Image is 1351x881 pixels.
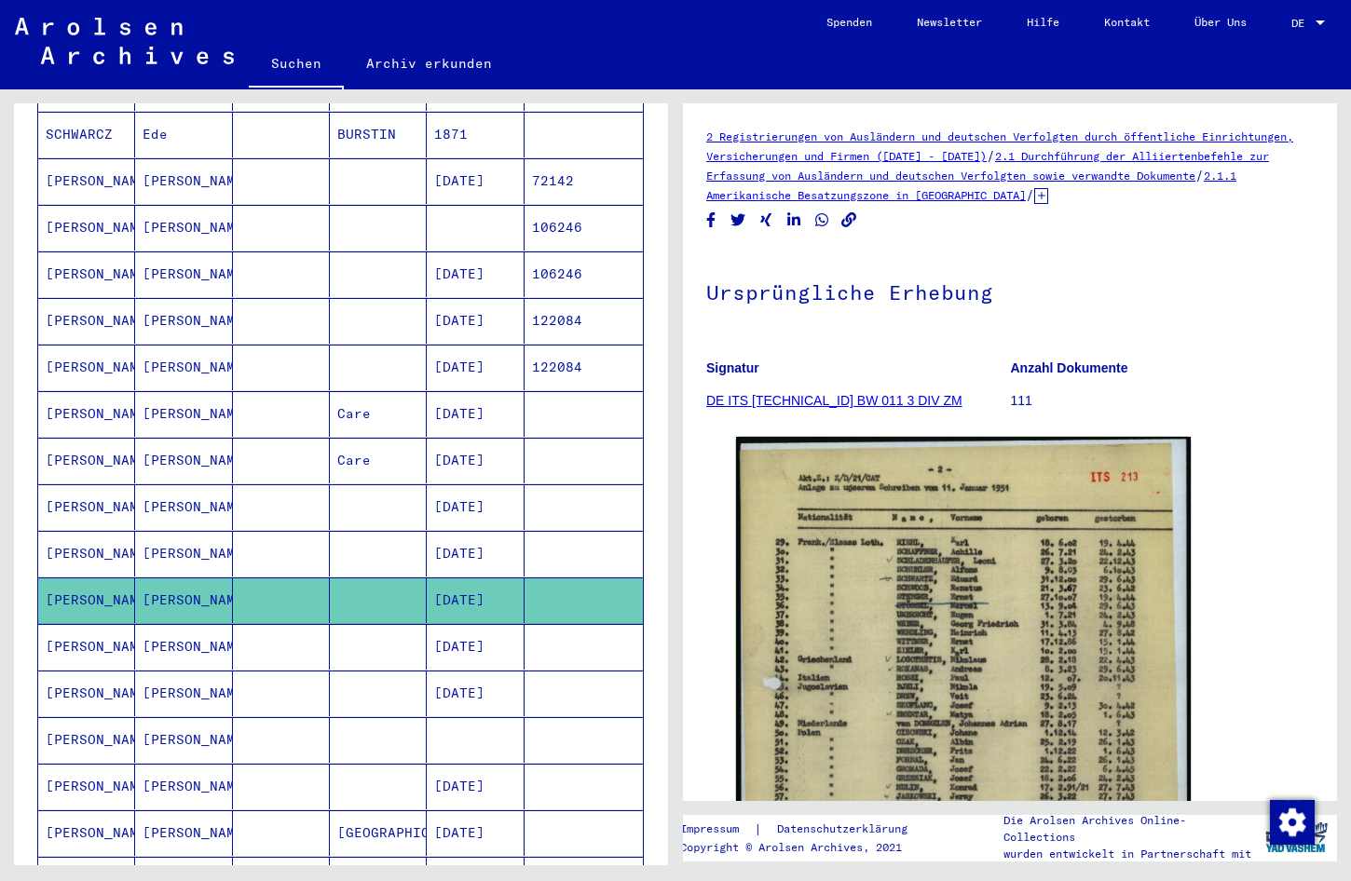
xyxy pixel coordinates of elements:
span: / [987,147,995,164]
mat-cell: [DATE] [427,764,524,809]
mat-cell: [PERSON_NAME] [135,391,232,437]
mat-cell: [PERSON_NAME] [135,764,232,809]
mat-cell: [PERSON_NAME] [38,624,135,670]
mat-cell: [PERSON_NAME] [38,484,135,530]
mat-cell: [DATE] [427,577,524,623]
mat-cell: [GEOGRAPHIC_DATA] [330,810,427,856]
mat-cell: [PERSON_NAME] [135,577,232,623]
mat-cell: [DATE] [427,251,524,297]
a: Datenschutzerklärung [762,820,930,839]
button: Share on WhatsApp [812,209,832,232]
img: Zustimmung ändern [1270,800,1315,845]
mat-cell: Care [330,391,427,437]
mat-cell: [PERSON_NAME] [135,345,232,390]
mat-cell: [PERSON_NAME] [135,205,232,251]
mat-cell: [PERSON_NAME] [38,205,135,251]
b: Signatur [706,360,759,375]
mat-cell: Care [330,438,427,483]
mat-cell: 122084 [525,298,643,344]
mat-cell: [DATE] [427,671,524,716]
mat-cell: 122084 [525,345,643,390]
mat-cell: BURSTIN [330,112,427,157]
mat-cell: [PERSON_NAME] [135,717,232,763]
mat-cell: [PERSON_NAME] [38,717,135,763]
span: / [1026,186,1034,203]
mat-cell: [DATE] [427,298,524,344]
mat-cell: [PERSON_NAME] [135,624,232,670]
mat-cell: 106246 [525,205,643,251]
mat-cell: [PERSON_NAME] [135,158,232,204]
mat-cell: [DATE] [427,810,524,856]
h1: Ursprüngliche Erhebung [706,250,1314,332]
a: DE ITS [TECHNICAL_ID] BW 011 3 DIV ZM [706,393,962,408]
p: 111 [1011,391,1315,411]
mat-cell: [PERSON_NAME] [38,577,135,623]
mat-cell: [PERSON_NAME] [135,671,232,716]
button: Share on LinkedIn [785,209,804,232]
p: Die Arolsen Archives Online-Collections [1003,812,1256,846]
mat-cell: [PERSON_NAME] [38,158,135,204]
mat-cell: [PERSON_NAME] [135,484,232,530]
mat-cell: Ede [135,112,232,157]
img: yv_logo.png [1262,814,1331,861]
mat-cell: [PERSON_NAME] [38,438,135,483]
p: wurden entwickelt in Partnerschaft mit [1003,846,1256,862]
mat-cell: [PERSON_NAME] [38,810,135,856]
a: Suchen [249,41,344,89]
span: / [1195,167,1204,183]
mat-cell: [PERSON_NAME] [38,298,135,344]
img: Arolsen_neg.svg [15,18,234,64]
mat-cell: [DATE] [427,158,524,204]
mat-cell: [DATE] [427,531,524,576]
mat-cell: [PERSON_NAME] [38,391,135,437]
b: Anzahl Dokumente [1011,360,1128,375]
mat-cell: [PERSON_NAME] [38,531,135,576]
mat-cell: [PERSON_NAME] [38,251,135,297]
mat-cell: [PERSON_NAME] [135,810,232,856]
mat-cell: [DATE] [427,391,524,437]
div: Zustimmung ändern [1269,799,1314,844]
mat-cell: [PERSON_NAME] [38,764,135,809]
mat-cell: SCHWARCZ [38,112,135,157]
mat-cell: [PERSON_NAME] [135,251,232,297]
a: 2 Registrierungen von Ausländern und deutschen Verfolgten durch öffentliche Einrichtungen, Versic... [706,129,1293,163]
div: | [680,820,930,839]
mat-cell: 106246 [525,251,643,297]
button: Share on Xing [757,209,776,232]
p: Copyright © Arolsen Archives, 2021 [680,839,930,856]
span: DE [1291,17,1312,30]
mat-cell: [DATE] [427,484,524,530]
mat-cell: [DATE] [427,624,524,670]
mat-cell: [PERSON_NAME] [135,298,232,344]
mat-cell: [DATE] [427,345,524,390]
mat-cell: [DATE] [427,438,524,483]
a: Archiv erkunden [344,41,514,86]
button: Share on Facebook [702,209,721,232]
mat-cell: [PERSON_NAME] [38,345,135,390]
mat-cell: 72142 [525,158,643,204]
mat-cell: 1871 [427,112,524,157]
a: Impressum [680,820,754,839]
mat-cell: [PERSON_NAME] [38,671,135,716]
mat-cell: [PERSON_NAME] [135,531,232,576]
button: Share on Twitter [729,209,748,232]
mat-cell: [PERSON_NAME] [135,438,232,483]
button: Copy link [839,209,859,232]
